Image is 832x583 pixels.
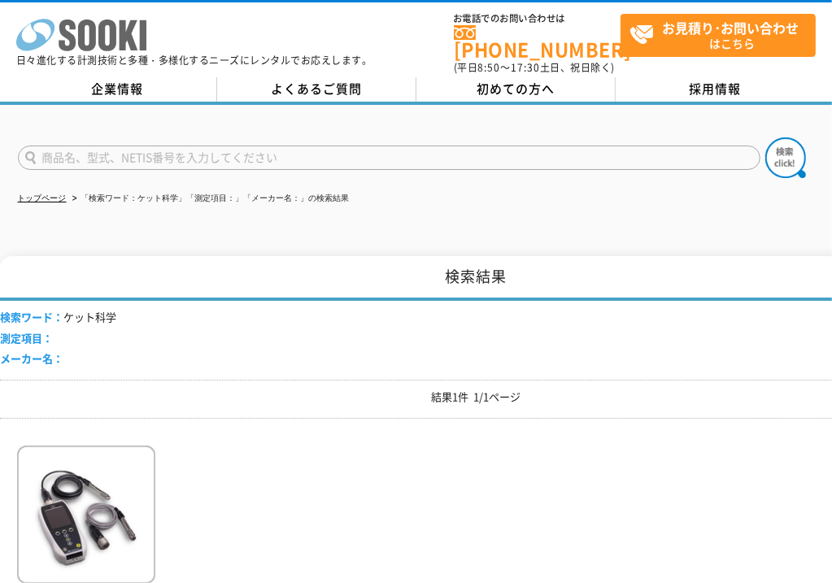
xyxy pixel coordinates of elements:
span: はこちら [629,15,815,55]
a: お見積り･お問い合わせはこちら [621,14,816,57]
li: 「検索ワード：ケット科学」「測定項目：」「メーカー名：」の検索結果 [69,190,350,207]
span: お電話でのお問い合わせは [454,14,621,24]
a: [PHONE_NUMBER] [454,25,621,59]
a: 企業情報 [18,77,217,102]
span: 初めての方へ [477,80,555,98]
span: 8:50 [478,60,501,75]
img: btn_search.png [765,137,806,178]
a: 採用情報 [616,77,815,102]
a: トップページ [18,194,67,202]
p: 日々進化する計測技術と多種・多様化するニーズにレンタルでお応えします。 [16,55,372,65]
span: 17:30 [511,60,540,75]
strong: お見積り･お問い合わせ [663,18,799,37]
a: よくあるご質問 [217,77,416,102]
a: 初めての方へ [416,77,616,102]
input: 商品名、型式、NETIS番号を入力してください [18,146,760,170]
span: (平日 ～ 土日、祝日除く) [454,60,615,75]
